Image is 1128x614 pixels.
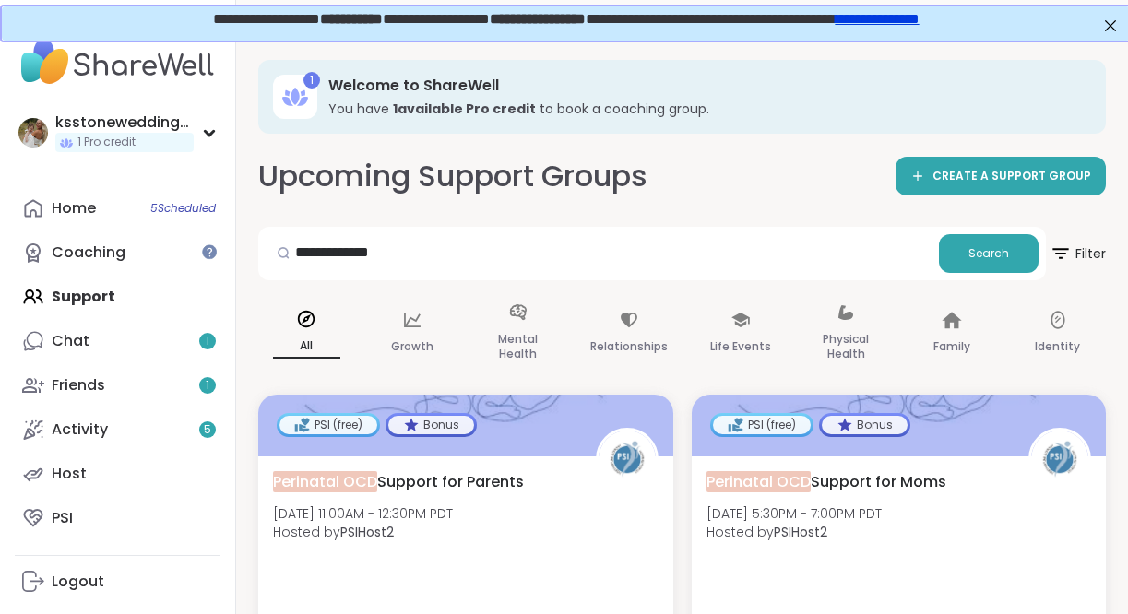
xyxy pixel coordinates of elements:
button: Search [939,234,1039,273]
p: Mental Health [484,328,552,365]
span: Hosted by [706,523,882,541]
p: Relationships [590,336,668,358]
a: Chat1 [15,319,220,363]
img: ShareWell Nav Logo [15,30,220,94]
p: Growth [391,336,433,358]
iframe: Spotlight [202,244,217,259]
span: [DATE] 5:30PM - 7:00PM PDT [706,504,882,523]
div: ksstonewedding2023 [55,112,194,133]
div: Host [52,464,87,484]
h2: Upcoming Support Groups [258,156,647,197]
span: Hosted by [273,523,453,541]
div: Chat [52,331,89,351]
p: Physical Health [813,328,880,365]
span: CREATE A SUPPORT GROUP [932,169,1091,184]
h3: You have to book a coaching group. [328,100,1080,118]
div: 1 [303,72,320,89]
span: Perinatal OCD [273,471,377,492]
div: Logout [52,572,104,592]
div: Home [52,198,96,218]
div: Bonus [822,416,908,434]
div: PSI [52,508,73,528]
span: Filter [1050,231,1106,276]
a: Friends1 [15,363,220,407]
a: Home5Scheduled [15,186,220,230]
span: Support for Moms [706,471,946,493]
div: Coaching [52,242,125,263]
span: 5 [204,422,211,438]
p: All [273,335,340,359]
p: Life Events [710,336,771,358]
h3: Welcome to ShareWell [328,76,1080,96]
span: [DATE] 11:00AM - 12:30PM PDT [273,504,453,523]
div: PSI (free) [713,416,811,434]
div: Activity [52,419,108,440]
img: ksstonewedding2023 [18,118,48,148]
span: Support for Parents [273,471,524,493]
img: PSIHost2 [1031,431,1088,488]
div: Bonus [388,416,474,434]
img: PSIHost2 [599,431,656,488]
b: PSIHost2 [774,523,827,541]
button: Filter [1050,227,1106,280]
div: PSI (free) [279,416,377,434]
span: 1 Pro credit [77,135,136,150]
b: PSIHost2 [340,523,394,541]
span: 5 Scheduled [150,201,216,216]
span: 1 [206,378,209,394]
span: 1 [206,334,209,349]
span: Search [968,245,1009,262]
a: Logout [15,560,220,604]
a: Host [15,452,220,496]
a: CREATE A SUPPORT GROUP [896,157,1106,195]
div: Friends [52,375,105,396]
p: Identity [1035,336,1080,358]
a: PSI [15,496,220,540]
span: Perinatal OCD [706,471,811,492]
a: Activity5 [15,407,220,452]
a: Coaching [15,230,220,275]
p: Family [933,336,970,358]
b: 1 available Pro credit [393,100,536,118]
